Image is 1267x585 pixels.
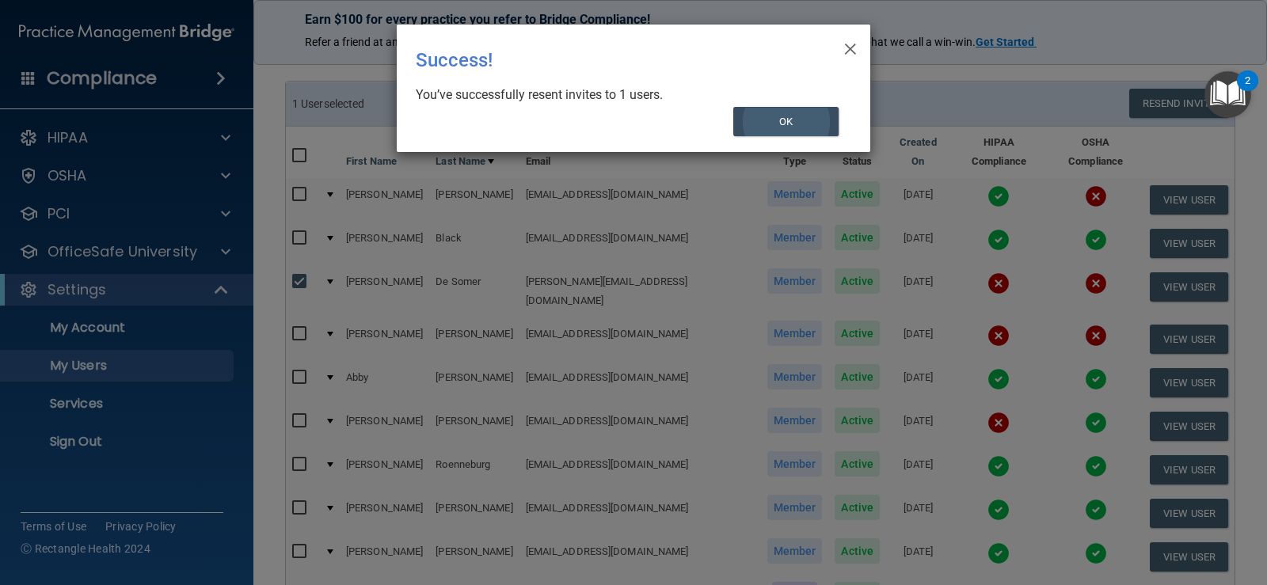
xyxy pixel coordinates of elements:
[1245,81,1250,101] div: 2
[416,37,786,83] div: Success!
[843,31,858,63] span: ×
[1204,71,1251,118] button: Open Resource Center, 2 new notifications
[733,107,839,136] button: OK
[416,86,839,104] div: You’ve successfully resent invites to 1 users.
